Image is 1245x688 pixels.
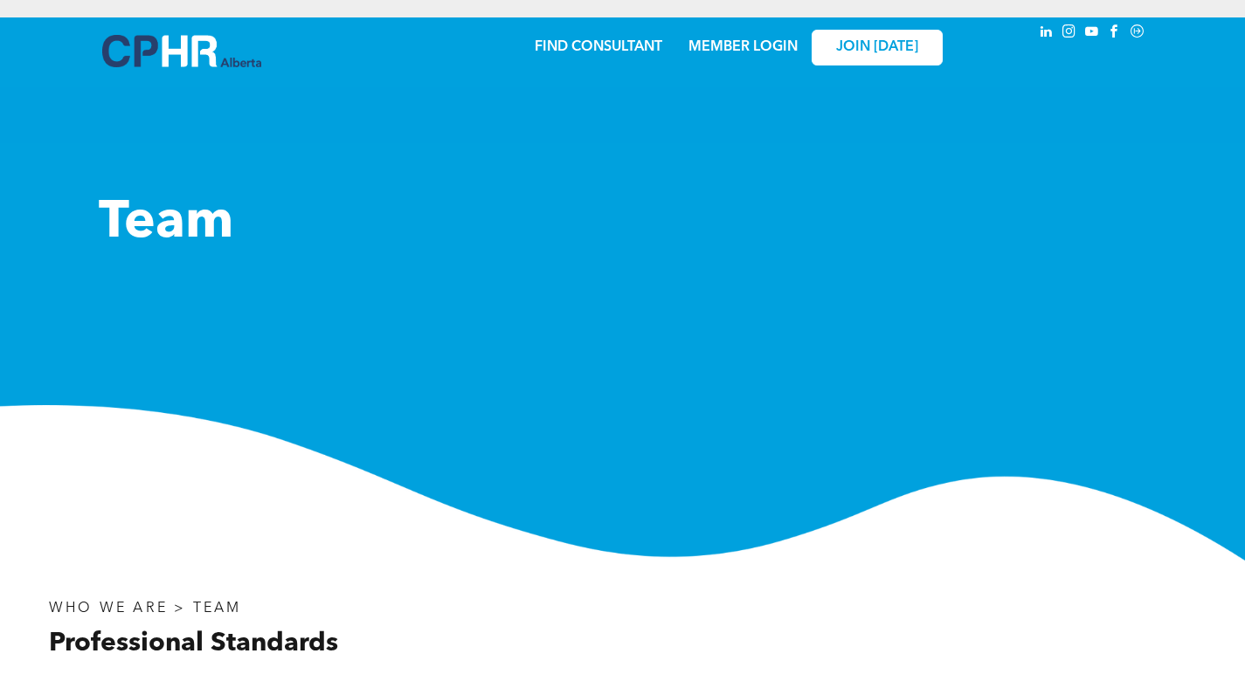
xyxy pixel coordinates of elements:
span: JOIN [DATE] [836,39,918,56]
span: Team [99,197,233,250]
a: FIND CONSULTANT [535,40,662,54]
a: Social network [1128,22,1147,45]
a: youtube [1082,22,1102,45]
a: instagram [1060,22,1079,45]
a: JOIN [DATE] [812,30,943,65]
a: facebook [1105,22,1124,45]
a: linkedin [1037,22,1056,45]
span: Professional Standards [49,630,338,657]
img: A blue and white logo for cp alberta [102,35,261,67]
a: MEMBER LOGIN [688,40,798,54]
span: WHO WE ARE > TEAM [49,602,241,616]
